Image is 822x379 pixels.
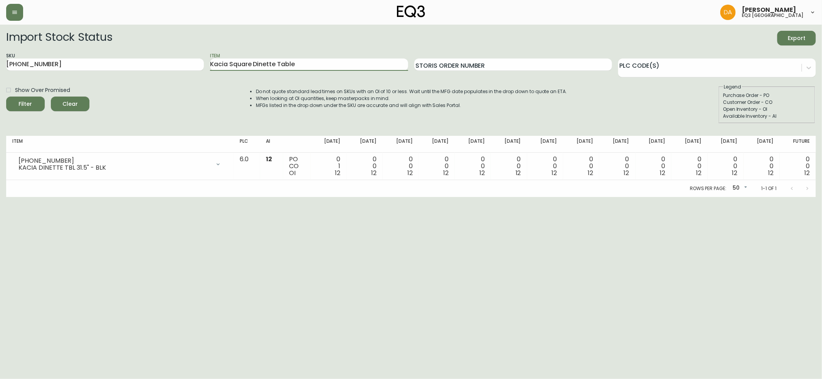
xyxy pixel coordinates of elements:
span: [PERSON_NAME] [742,7,796,13]
h5: eq3 [GEOGRAPHIC_DATA] [742,13,804,18]
li: Do not quote standard lead times on SKUs with an OI of 10 or less. Wait until the MFG date popula... [256,88,567,95]
span: Show Over Promised [15,86,70,94]
span: 12 [371,169,377,177]
legend: Legend [723,83,742,90]
th: [DATE] [527,136,563,153]
span: 12 [407,169,413,177]
span: OI [289,169,296,177]
th: [DATE] [708,136,744,153]
button: Clear [51,97,89,111]
span: 12 [588,169,593,177]
div: 0 0 [569,156,593,177]
th: AI [260,136,283,153]
span: Export [783,33,810,43]
th: Item [6,136,234,153]
h2: Import Stock Status [6,31,112,45]
div: 0 0 [642,156,666,177]
span: 12 [516,169,521,177]
li: MFGs listed in the drop down under the SKU are accurate and will align with Sales Portal. [256,102,567,109]
th: [DATE] [346,136,383,153]
div: 0 0 [353,156,377,177]
img: logo [397,5,425,18]
div: Purchase Order - PO [723,92,811,99]
li: When looking at OI quantities, keep masterpacks in mind. [256,95,567,102]
div: 0 0 [677,156,701,177]
span: 12 [266,155,272,164]
div: 0 0 [497,156,521,177]
div: 0 0 [461,156,485,177]
button: Filter [6,97,45,111]
th: [DATE] [599,136,635,153]
div: 0 0 [605,156,629,177]
th: [DATE] [635,136,672,153]
div: [PHONE_NUMBER]KACIA DINETTE TBL 31.5" - BLK [12,156,227,173]
div: Available Inventory - AI [723,113,811,120]
span: 12 [732,169,738,177]
div: Open Inventory - OI [723,106,811,113]
div: 50 [730,182,749,195]
span: 12 [443,169,449,177]
th: [DATE] [671,136,708,153]
th: [DATE] [744,136,780,153]
p: 1-1 of 1 [761,185,777,192]
span: 12 [335,169,341,177]
th: [DATE] [563,136,599,153]
div: Customer Order - CO [723,99,811,106]
span: 12 [768,169,773,177]
span: Clear [57,99,83,109]
div: 0 0 [389,156,413,177]
button: Export [777,31,816,45]
p: Rows per page: [690,185,726,192]
div: PO CO [289,156,304,177]
span: 12 [804,169,810,177]
th: [DATE] [455,136,491,153]
th: PLC [234,136,260,153]
td: 6.0 [234,153,260,180]
span: 12 [696,169,701,177]
div: 0 0 [533,156,557,177]
th: [DATE] [419,136,455,153]
th: [DATE] [311,136,347,153]
span: 12 [551,169,557,177]
div: 0 0 [786,156,810,177]
span: 12 [624,169,629,177]
div: 0 1 [317,156,341,177]
th: [DATE] [383,136,419,153]
div: 0 0 [750,156,774,177]
div: Filter [19,99,32,109]
div: 0 0 [425,156,449,177]
th: [DATE] [491,136,527,153]
div: 0 0 [714,156,738,177]
span: 12 [660,169,665,177]
img: dd1a7e8db21a0ac8adbf82b84ca05374 [720,5,736,20]
div: [PHONE_NUMBER] [18,157,210,164]
th: Future [780,136,816,153]
div: KACIA DINETTE TBL 31.5" - BLK [18,164,210,171]
span: 12 [479,169,485,177]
